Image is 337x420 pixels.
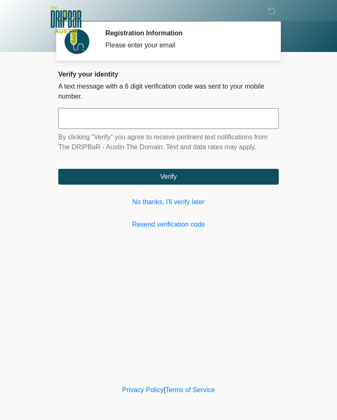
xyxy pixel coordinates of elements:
a: | [164,386,165,393]
button: Verify [58,169,279,185]
img: The DRIPBaR - Austin The Domain Logo [50,6,82,33]
a: No thanks, I'll verify later [58,197,279,207]
a: Privacy Policy [122,386,164,393]
div: Please enter your email [105,40,266,50]
p: By clicking "Verify" you agree to receive pertinent text notifications from The DRIPBaR - Austin ... [58,132,279,152]
a: Terms of Service [165,386,215,393]
p: A text message with a 6 digit verification code was sent to your mobile number. [58,82,279,101]
h2: Verify your identity [58,70,279,78]
a: Resend verification code [58,220,279,230]
img: Agent Avatar [64,29,89,54]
